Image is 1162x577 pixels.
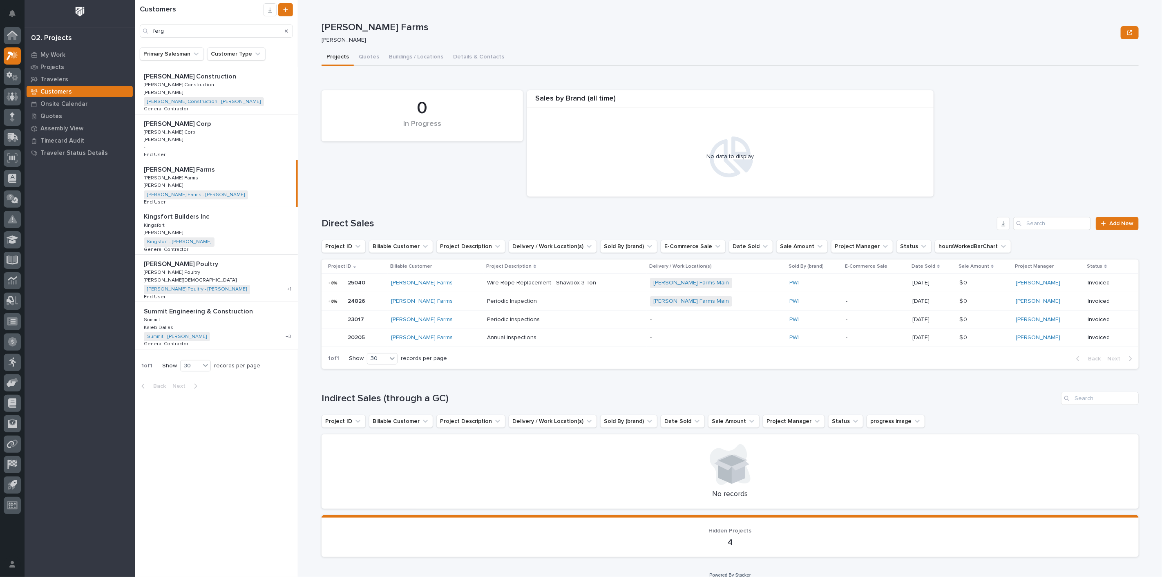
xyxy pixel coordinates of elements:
button: Billable Customer [369,240,433,253]
p: Assembly View [40,125,83,132]
p: Sold By (brand) [789,262,824,271]
p: - [650,316,783,323]
a: PWI [789,316,799,323]
p: - [846,334,906,341]
tr: 2504025040 [PERSON_NAME] Farms Wire Rope Replacement - Shawbox 3 TonWire Rope Replacement - Shawb... [322,274,1139,292]
a: Quotes [25,110,135,122]
button: Sold By (brand) [600,415,657,428]
p: [PERSON_NAME] [144,88,185,96]
div: 02. Projects [31,34,72,43]
button: Projects [322,49,354,66]
p: Projects [40,64,64,71]
p: Date Sold [912,262,935,271]
tr: 2301723017 [PERSON_NAME] Farms Periodic InspectionsPeriodic Inspections -PWI -[DATE]$ 0$ 0 [PERSO... [322,311,1139,329]
button: Customer Type [207,47,266,60]
p: [PERSON_NAME] [322,37,1114,44]
span: Hidden Projects [709,528,752,534]
tr: 2482624826 [PERSON_NAME] Farms Periodic InspectionPeriodic Inspection [PERSON_NAME] Farms Main PW... [322,292,1139,311]
a: [PERSON_NAME] Farms - [PERSON_NAME] [147,192,245,198]
p: Project Description [486,262,532,271]
p: [PERSON_NAME] Poultry [144,259,220,268]
a: [PERSON_NAME] Poultry[PERSON_NAME] Poultry [PERSON_NAME] Poultry[PERSON_NAME] Poultry [PERSON_NAM... [135,255,298,302]
p: Periodic Inspection [487,296,539,305]
button: Buildings / Locations [384,49,448,66]
p: Kaleb Dallas [144,323,175,331]
p: [PERSON_NAME] Corp [144,128,197,135]
p: [PERSON_NAME] [144,181,185,188]
p: General Contractor [144,105,190,112]
p: [PERSON_NAME] Farms [322,22,1117,34]
a: PWI [789,298,799,305]
button: hoursWorkedBarChart [935,240,1011,253]
span: Back [1083,355,1101,362]
button: progress image [867,415,925,428]
a: Summit Engineering & ConstructionSummit Engineering & Construction SummitSummit Kaleb DallasKaleb... [135,302,298,349]
p: Timecard Audit [40,137,84,145]
p: Travelers [40,76,68,83]
a: [PERSON_NAME] Farms [391,280,453,286]
button: E-Commerce Sale [661,240,726,253]
p: $ 0 [959,333,969,341]
button: Notifications [4,5,21,22]
p: [PERSON_NAME] Corp [144,119,212,128]
button: Project Description [436,415,505,428]
a: Customers [25,85,135,98]
a: [PERSON_NAME] Farms [391,316,453,323]
p: - [846,316,906,323]
h1: Customers [140,5,264,14]
p: End User [144,293,167,300]
p: $ 0 [959,296,969,305]
button: Delivery / Work Location(s) [509,415,597,428]
p: 4 [331,537,1129,547]
p: [DATE] [912,298,952,305]
button: Project Manager [831,240,893,253]
input: Search [1013,217,1091,230]
a: Travelers [25,73,135,85]
span: Back [148,382,166,390]
a: [PERSON_NAME] Corp[PERSON_NAME] Corp [PERSON_NAME] Corp[PERSON_NAME] Corp [PERSON_NAME][PERSON_NA... [135,114,298,160]
div: 0 [335,98,509,119]
p: End User [144,198,167,205]
p: Kingsfort Builders Inc [144,211,211,221]
a: [PERSON_NAME] Construction[PERSON_NAME] Construction [PERSON_NAME] Construction[PERSON_NAME] Cons... [135,67,298,114]
button: Delivery / Work Location(s) [509,240,597,253]
button: Project Description [436,240,505,253]
div: 30 [367,354,387,363]
button: Project ID [322,415,366,428]
button: Next [1104,355,1139,362]
a: Kingsfort - [PERSON_NAME] [147,239,211,245]
div: 30 [181,362,200,370]
p: Delivery / Work Location(s) [649,262,712,271]
a: [PERSON_NAME] Poultry - [PERSON_NAME] [147,286,247,292]
div: Notifications [10,10,21,23]
a: PWI [789,334,799,341]
p: [DATE] [912,280,952,286]
a: [PERSON_NAME] [1016,280,1060,286]
button: Primary Salesman [140,47,204,60]
span: Next [172,382,190,390]
p: Invoiced [1088,334,1126,341]
p: General Contractor [144,245,190,253]
a: [PERSON_NAME] Farms Main [653,280,729,286]
p: - [144,145,145,150]
div: In Progress [335,120,509,137]
a: Traveler Status Details [25,147,135,159]
p: 1 of 1 [322,349,346,369]
span: + 3 [286,334,291,339]
a: [PERSON_NAME] Farms [391,298,453,305]
span: Next [1107,355,1125,362]
p: Invoiced [1088,316,1126,323]
p: [PERSON_NAME] Construction [144,71,238,81]
p: [PERSON_NAME] Farms [144,164,217,174]
a: [PERSON_NAME] Farms[PERSON_NAME] Farms [PERSON_NAME] Farms[PERSON_NAME] Farms [PERSON_NAME][PERSO... [135,160,298,208]
button: Date Sold [729,240,773,253]
div: No data to display [531,153,930,160]
p: No records [331,490,1129,499]
a: Add New [1096,217,1139,230]
p: Periodic Inspections [487,315,541,323]
button: Sale Amount [708,415,760,428]
button: Quotes [354,49,384,66]
a: [PERSON_NAME] Farms [391,334,453,341]
p: Billable Customer [390,262,432,271]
